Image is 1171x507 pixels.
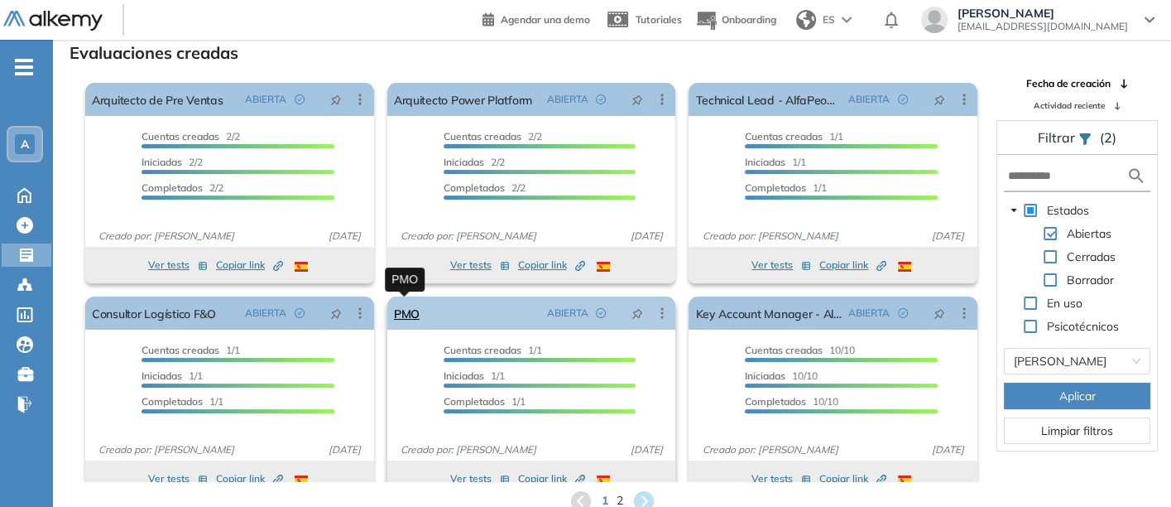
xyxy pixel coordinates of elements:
span: Daniel Vergara [1014,349,1140,374]
span: ABIERTA [245,306,286,321]
span: En uso [1047,296,1082,311]
span: 2/2 [142,130,240,142]
span: Iniciadas [745,369,785,382]
span: check-circle [898,308,908,318]
button: Copiar link [518,469,585,489]
span: 1/1 [745,181,827,194]
button: Aplicar [1004,383,1150,409]
img: ESP [597,262,610,272]
button: Copiar link [819,255,886,275]
span: 2/2 [444,156,505,168]
span: 1/1 [745,130,843,142]
span: A [21,138,29,151]
span: Copiar link [819,258,886,273]
img: ESP [597,476,610,485]
span: check-circle [596,308,606,318]
span: pushpin [330,307,342,320]
span: 10/10 [745,369,818,382]
button: Ver tests [751,469,811,489]
a: Technical Lead - AlfaPeople [695,83,842,116]
span: [PERSON_NAME] [957,7,1128,20]
span: Abiertas [1063,224,1115,244]
span: [DATE] [925,229,971,244]
span: Onboarding [722,13,776,26]
a: Consultor Logístico F&O [92,297,216,330]
img: world [796,10,816,30]
span: Creado por: [PERSON_NAME] [695,442,844,457]
span: Psicotécnicos [1047,319,1119,334]
span: Actividad reciente [1034,99,1105,112]
i: - [15,65,33,69]
span: check-circle [596,94,606,104]
a: Key Account Manager - AlfaPeople [695,297,842,330]
span: Completados [745,181,806,194]
img: Logo [3,11,103,31]
span: Psicotécnicos [1044,316,1122,336]
span: 1/1 [444,369,505,382]
span: 10/10 [745,344,855,356]
h3: Evaluaciones creadas [70,43,238,63]
span: pushpin [933,307,945,320]
span: Cuentas creadas [444,130,521,142]
img: ESP [898,476,911,485]
span: 10/10 [745,395,838,408]
img: ESP [898,262,911,272]
button: Ver tests [450,469,510,489]
span: ABIERTA [848,92,890,107]
button: pushpin [318,86,354,113]
span: ABIERTA [546,306,588,321]
div: PMO [385,268,425,292]
span: 2/2 [444,181,526,194]
span: check-circle [295,94,305,104]
span: Iniciadas [444,369,484,382]
span: Borrador [1063,270,1117,290]
button: Ver tests [148,469,208,489]
span: 1/1 [142,395,223,408]
button: pushpin [921,300,957,326]
img: search icon [1126,166,1146,186]
span: Completados [444,395,505,408]
span: Cuentas creadas [142,130,219,142]
span: Completados [142,395,203,408]
img: arrow [842,17,852,23]
span: Creado por: [PERSON_NAME] [394,229,543,244]
button: Ver tests [148,255,208,275]
span: Creado por: [PERSON_NAME] [394,442,543,457]
span: [DATE] [322,229,367,244]
span: Creado por: [PERSON_NAME] [695,229,844,244]
span: check-circle [295,308,305,318]
span: Cerradas [1063,247,1119,267]
button: pushpin [619,86,655,113]
span: 2/2 [142,181,223,194]
button: Copiar link [216,255,283,275]
span: [DATE] [322,442,367,457]
a: Arquitecto de Pre Ventas [92,83,223,116]
span: Limpiar filtros [1041,422,1113,440]
span: Estados [1044,200,1092,220]
span: 1/1 [444,395,526,408]
span: Tutoriales [636,13,682,26]
span: [EMAIL_ADDRESS][DOMAIN_NAME] [957,20,1128,33]
span: Copiar link [518,471,585,486]
span: Cuentas creadas [745,344,823,356]
span: En uso [1044,293,1086,313]
span: Copiar link [216,258,283,273]
span: ABIERTA [245,92,286,107]
span: Filtrar [1038,129,1078,146]
span: Abiertas [1067,226,1111,241]
span: [DATE] [925,442,971,457]
span: pushpin [631,307,643,320]
span: (2) [1100,128,1116,147]
span: 1/1 [142,344,240,356]
span: pushpin [933,93,945,106]
span: pushpin [330,93,342,106]
span: Cerradas [1067,249,1116,264]
span: ABIERTA [546,92,588,107]
button: Onboarding [695,2,776,38]
span: 1/1 [444,344,542,356]
span: Completados [444,181,505,194]
button: Copiar link [819,469,886,489]
a: PMO [394,297,420,330]
span: Cuentas creadas [142,344,219,356]
span: Fecha de creación [1026,76,1111,91]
